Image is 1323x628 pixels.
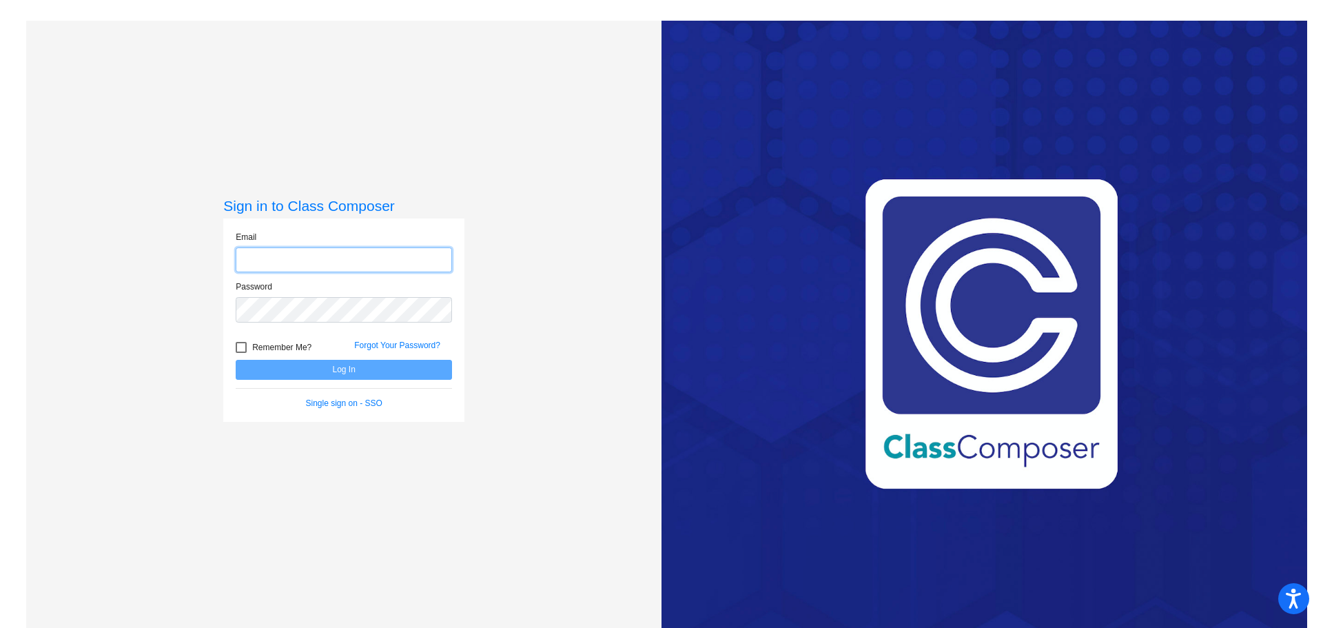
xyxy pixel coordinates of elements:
label: Password [236,281,272,293]
button: Log In [236,360,452,380]
span: Remember Me? [252,339,311,356]
label: Email [236,231,256,243]
h3: Sign in to Class Composer [223,197,464,214]
a: Single sign on - SSO [306,398,382,408]
a: Forgot Your Password? [354,341,440,350]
